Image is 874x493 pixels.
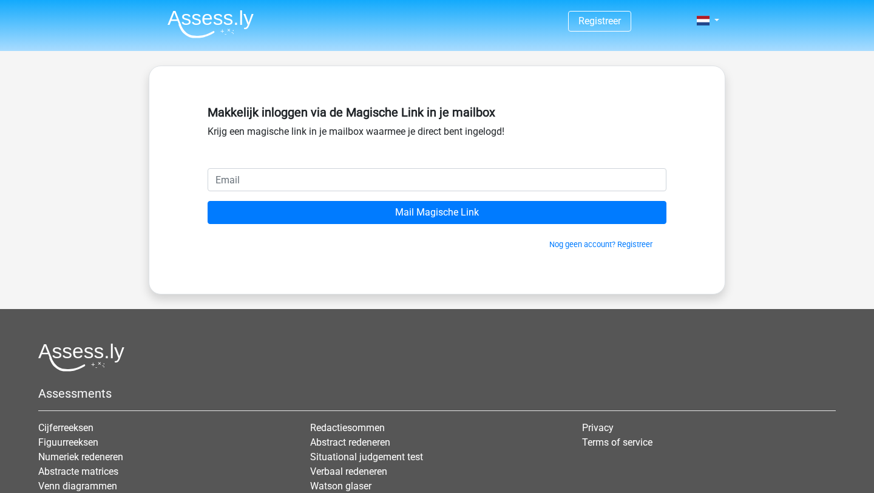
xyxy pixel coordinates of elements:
a: Privacy [582,422,614,433]
a: Abstracte matrices [38,466,118,477]
a: Venn diagrammen [38,480,117,492]
a: Situational judgement test [310,451,423,463]
img: Assessly logo [38,343,124,372]
h5: Makkelijk inloggen via de Magische Link in je mailbox [208,105,666,120]
div: Krijg een magische link in je mailbox waarmee je direct bent ingelogd! [208,100,666,168]
a: Nog geen account? Registreer [549,240,652,249]
a: Numeriek redeneren [38,451,123,463]
a: Cijferreeksen [38,422,93,433]
img: Assessly [168,10,254,38]
a: Redactiesommen [310,422,385,433]
input: Email [208,168,666,191]
a: Figuurreeksen [38,437,98,448]
a: Abstract redeneren [310,437,390,448]
a: Terms of service [582,437,652,448]
a: Registreer [578,15,621,27]
input: Mail Magische Link [208,201,666,224]
h5: Assessments [38,386,836,401]
a: Verbaal redeneren [310,466,387,477]
a: Watson glaser [310,480,371,492]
